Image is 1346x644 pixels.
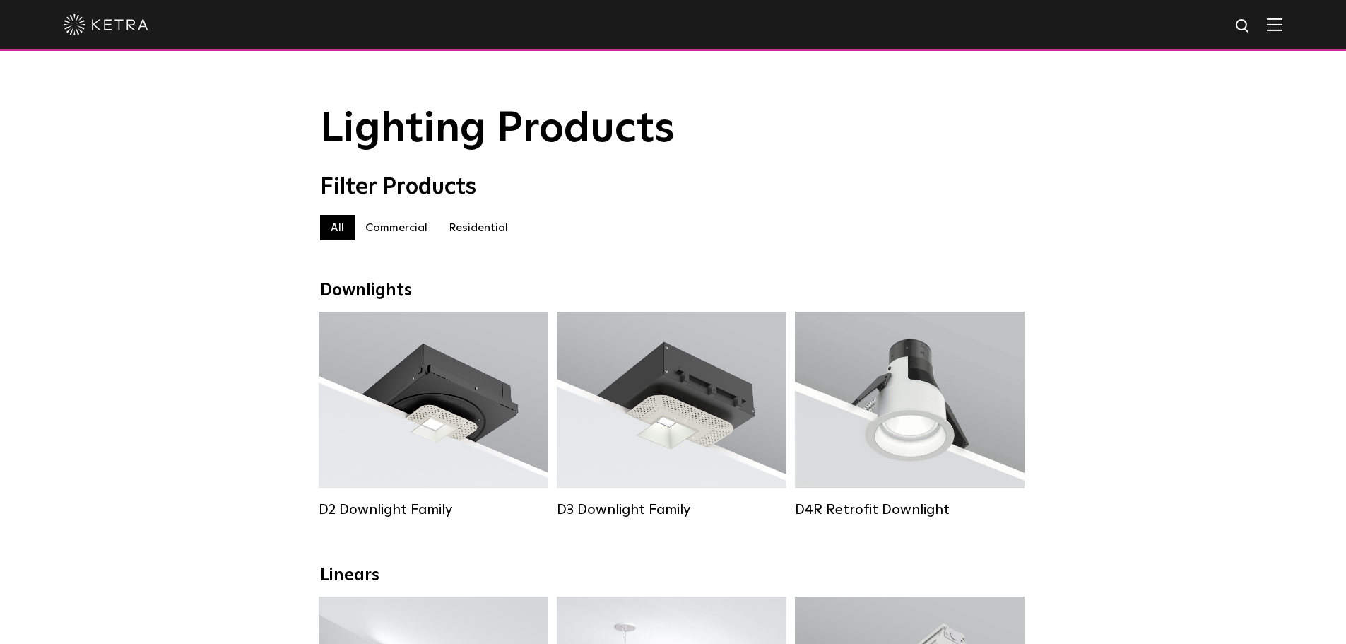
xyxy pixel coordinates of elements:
div: Downlights [320,281,1027,301]
a: D3 Downlight Family Lumen Output:700 / 900 / 1100Colors:White / Black / Silver / Bronze / Paintab... [557,312,786,518]
img: search icon [1234,18,1252,35]
div: D3 Downlight Family [557,501,786,518]
div: D2 Downlight Family [319,501,548,518]
label: Residential [438,215,519,240]
div: D4R Retrofit Downlight [795,501,1025,518]
span: Lighting Products [320,108,675,151]
div: Linears [320,566,1027,586]
a: D2 Downlight Family Lumen Output:1200Colors:White / Black / Gloss Black / Silver / Bronze / Silve... [319,312,548,518]
label: All [320,215,355,240]
img: ketra-logo-2019-white [64,14,148,35]
img: Hamburger%20Nav.svg [1267,18,1282,31]
label: Commercial [355,215,438,240]
div: Filter Products [320,174,1027,201]
a: D4R Retrofit Downlight Lumen Output:800Colors:White / BlackBeam Angles:15° / 25° / 40° / 60°Watta... [795,312,1025,518]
